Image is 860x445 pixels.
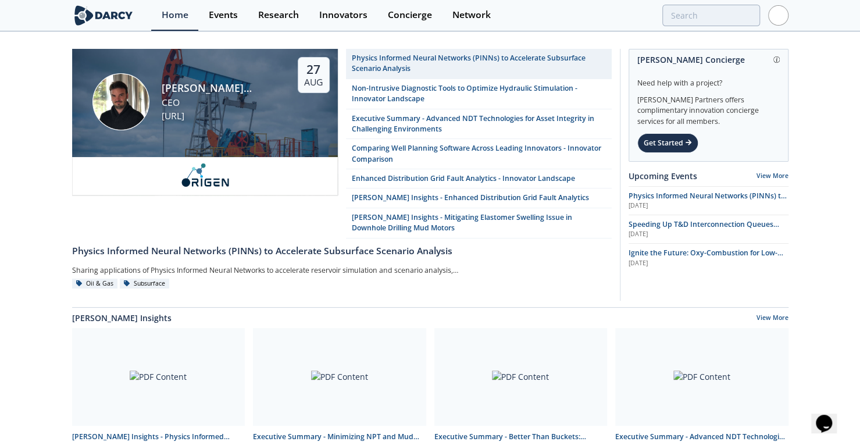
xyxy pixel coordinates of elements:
a: [PERSON_NAME] Insights - Enhanced Distribution Grid Fault Analytics [346,188,612,208]
div: Executive Summary - Advanced NDT Technologies for Asset Integrity in Challenging Environments [615,432,788,442]
a: [PERSON_NAME] Insights [72,312,172,324]
a: Physics Informed Neural Networks (PINNs) to Accelerate Subsurface Scenario Analysis [DATE] [629,191,788,211]
div: Physics Informed Neural Networks (PINNs) to Accelerate Subsurface Scenario Analysis [72,244,612,258]
div: [URL] [162,109,277,123]
input: Advanced Search [662,5,760,26]
a: Non-Intrusive Diagnostic Tools to Optimize Hydraulic Stimulation - Innovator Landscape [346,79,612,109]
a: Physics Informed Neural Networks (PINNs) to Accelerate Subsurface Scenario Analysis [346,49,612,79]
div: [PERSON_NAME] Insights - Physics Informed Neural Networks to Accelerate Subsurface Scenario Analysis [72,432,245,442]
div: Physics Informed Neural Networks (PINNs) to Accelerate Subsurface Scenario Analysis [352,53,605,74]
img: Ruben Rodriguez Torrado [92,73,149,130]
div: Innovators [319,10,367,20]
div: [PERSON_NAME] [PERSON_NAME] [162,80,277,95]
div: [DATE] [629,201,788,211]
div: CEO [162,96,277,110]
div: Events [209,10,238,20]
a: Ruben Rodriguez Torrado [PERSON_NAME] [PERSON_NAME] CEO [URL] 27 Aug [72,49,338,238]
div: [DATE] [629,230,788,239]
span: Speeding Up T&D Interconnection Queues with Enhanced Software Solutions [629,219,779,240]
a: View More [756,314,788,324]
a: [PERSON_NAME] Insights - Mitigating Elastomer Swelling Issue in Downhole Drilling Mud Motors [346,208,612,238]
img: information.svg [773,56,780,63]
span: Physics Informed Neural Networks (PINNs) to Accelerate Subsurface Scenario Analysis [629,191,787,211]
a: Physics Informed Neural Networks (PINNs) to Accelerate Subsurface Scenario Analysis [72,238,612,258]
div: 27 [304,62,323,77]
img: logo-wide.svg [72,5,135,26]
a: Enhanced Distribution Grid Fault Analytics - Innovator Landscape [346,169,612,188]
div: Sharing applications of Physics Informed Neural Networks to accelerate reservoir simulation and s... [72,262,463,279]
div: Research [258,10,299,20]
div: Get Started [637,133,698,153]
img: Profile [768,5,788,26]
div: Subsurface [120,279,170,289]
a: Executive Summary - Advanced NDT Technologies for Asset Integrity in Challenging Environments [346,109,612,140]
a: Upcoming Events [629,170,697,182]
div: [DATE] [629,259,788,268]
div: Executive Summary - Minimizing NPT and Mud Costs with Automated Fluids Intelligence [253,432,426,442]
div: Aug [304,77,323,88]
a: Speeding Up T&D Interconnection Queues with Enhanced Software Solutions [DATE] [629,219,788,239]
a: View More [756,172,788,180]
div: Concierge [388,10,432,20]
div: Network [452,10,491,20]
span: Ignite the Future: Oxy-Combustion for Low-Carbon Power [629,248,783,268]
div: [PERSON_NAME] Concierge [637,49,780,70]
div: Executive Summary - Better Than Buckets: Advancing Hole Cleaning with Automated Cuttings Monitoring [434,432,608,442]
a: Ignite the Future: Oxy-Combustion for Low-Carbon Power [DATE] [629,248,788,268]
a: Comparing Well Planning Software Across Leading Innovators - Innovator Comparison [346,139,612,169]
div: Home [162,10,188,20]
div: [PERSON_NAME] Partners offers complimentary innovation concierge services for all members. [637,88,780,127]
div: Oil & Gas [72,279,118,289]
iframe: chat widget [811,398,848,433]
div: Need help with a project? [637,70,780,88]
img: origen.ai.png [176,163,234,187]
